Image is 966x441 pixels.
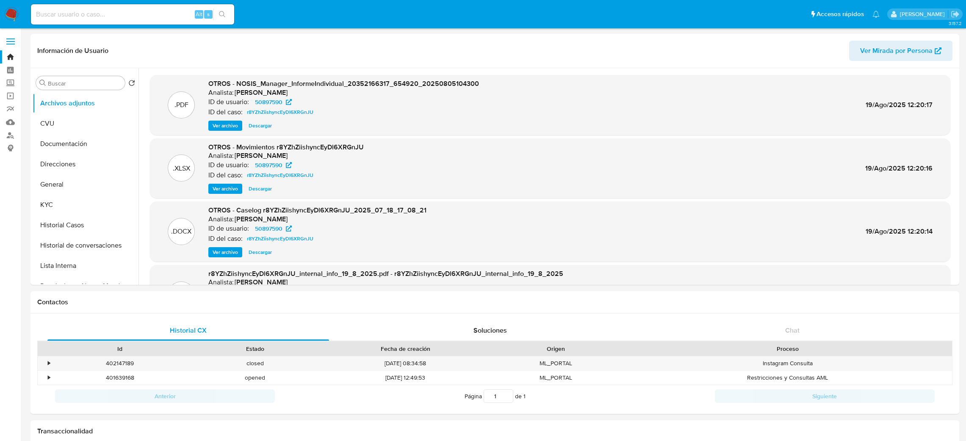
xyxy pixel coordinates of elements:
[623,371,952,385] div: Restricciones y Consultas AML
[208,234,243,243] p: ID del caso:
[244,121,276,131] button: Descargar
[33,134,138,154] button: Documentación
[872,11,880,18] a: Notificaciones
[244,170,317,180] a: r8YZhZiishyncEyDl6XRGnJU
[33,276,138,296] button: Restricciones Nuevo Mundo
[208,215,234,223] p: Analista:
[31,9,234,20] input: Buscar usuario o caso...
[33,154,138,174] button: Direcciones
[213,121,238,130] span: Ver archivo
[208,269,563,278] span: r8YZhZiishyncEyDl6XRGnJU_internal_info_19_8_2025.pdf - r8YZhZiishyncEyDl6XRGnJU_internal_info_19_...
[170,325,207,335] span: Historial CX
[866,100,933,110] span: 19/Ago/2025 12:20:17
[196,10,202,18] span: Alt
[213,248,238,256] span: Ver archivo
[208,184,242,194] button: Ver archivo
[208,205,426,215] span: OTROS - Caselog r8YZhZiishyncEyDl6XRGnJU_2025_07_18_17_08_21
[866,226,933,236] span: 19/Ago/2025 12:20:14
[188,356,323,370] div: closed
[213,185,238,193] span: Ver archivo
[33,113,138,134] button: CVU
[255,160,282,170] span: 50897590
[37,298,952,306] h1: Contactos
[33,235,138,256] button: Historial de conversaciones
[207,10,210,18] span: s
[58,345,182,353] div: Id
[208,121,242,131] button: Ver archivo
[249,248,272,256] span: Descargar
[488,356,623,370] div: ML_PORTAL
[171,227,191,236] p: .DOCX
[208,161,249,169] p: ID de usuario:
[249,121,272,130] span: Descargar
[208,152,234,160] p: Analista:
[328,345,482,353] div: Fecha de creación
[208,142,364,152] span: OTROS - Movimientos r8YZhZiishyncEyDl6XRGnJU
[255,223,282,234] span: 50897590
[488,371,623,385] div: ML_PORTAL
[33,215,138,235] button: Historial Casos
[55,389,275,403] button: Anterior
[194,345,317,353] div: Estado
[208,98,249,106] p: ID de usuario:
[250,97,297,107] a: 50897590
[951,10,960,19] a: Salir
[250,223,297,234] a: 50897590
[48,374,50,382] div: •
[523,392,526,400] span: 1
[785,325,800,335] span: Chat
[48,80,122,87] input: Buscar
[208,278,234,287] p: Analista:
[244,234,317,244] a: r8YZhZiishyncEyDl6XRGnJU
[33,256,138,276] button: Lista Interna
[860,41,933,61] span: Ver Mirada por Persona
[715,389,935,403] button: Siguiente
[174,100,188,110] p: .PDF
[244,107,317,117] a: r8YZhZiishyncEyDl6XRGnJU
[494,345,617,353] div: Origen
[250,160,297,170] a: 50897590
[849,41,952,61] button: Ver Mirada por Persona
[322,371,488,385] div: [DATE] 12:49:53
[865,163,933,173] span: 19/Ago/2025 12:20:16
[244,247,276,257] button: Descargar
[900,10,948,18] p: abril.medzovich@mercadolibre.com
[33,93,138,113] button: Archivos adjuntos
[249,185,272,193] span: Descargar
[53,371,188,385] div: 401639168
[208,247,242,257] button: Ver archivo
[247,107,313,117] span: r8YZhZiishyncEyDl6XRGnJU
[208,79,479,88] span: OTROS - NOSIS_Manager_InformeIndividual_20352166317_654920_20250805104300
[208,171,243,179] p: ID del caso:
[629,345,946,353] div: Proceso
[465,389,526,403] span: Página de
[188,371,323,385] div: opened
[244,184,276,194] button: Descargar
[39,80,46,86] button: Buscar
[473,325,507,335] span: Soluciones
[322,356,488,370] div: [DATE] 08:34:58
[173,164,190,173] p: .XLSX
[48,359,50,367] div: •
[128,80,135,89] button: Volver al orden por defecto
[235,215,288,223] h6: [PERSON_NAME]
[208,108,243,116] p: ID del caso:
[208,224,249,233] p: ID de usuario:
[53,356,188,370] div: 402147189
[247,234,313,244] span: r8YZhZiishyncEyDl6XRGnJU
[33,195,138,215] button: KYC
[255,97,282,107] span: 50897590
[33,174,138,195] button: General
[817,10,864,19] span: Accesos rápidos
[37,427,952,435] h1: Transaccionalidad
[235,88,288,97] h6: [PERSON_NAME]
[208,88,234,97] p: Analista:
[235,278,288,287] h6: [PERSON_NAME]
[235,152,288,160] h6: [PERSON_NAME]
[37,47,108,55] h1: Información de Usuario
[213,8,231,20] button: search-icon
[247,170,313,180] span: r8YZhZiishyncEyDl6XRGnJU
[623,356,952,370] div: Instagram Consulta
